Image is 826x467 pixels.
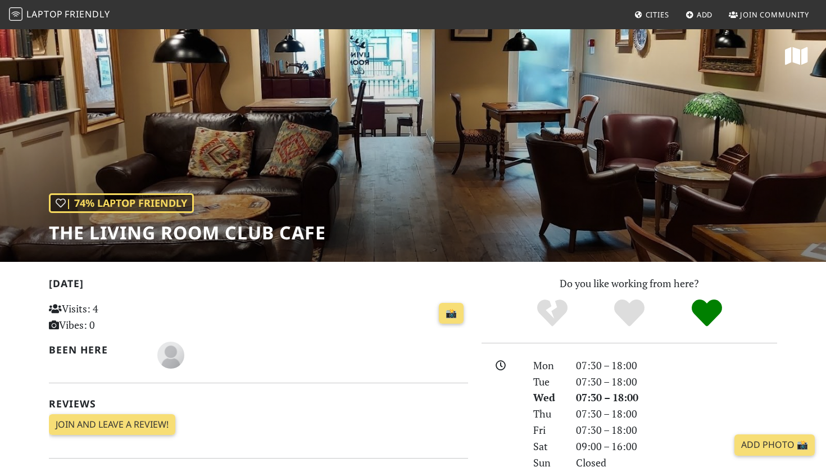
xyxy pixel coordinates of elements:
[646,10,669,20] span: Cities
[527,406,569,422] div: Thu
[569,389,784,406] div: 07:30 – 18:00
[527,438,569,455] div: Sat
[569,374,784,390] div: 07:30 – 18:00
[49,301,180,333] p: Visits: 4 Vibes: 0
[9,5,110,25] a: LaptopFriendly LaptopFriendly
[26,8,63,20] span: Laptop
[734,434,815,456] a: Add Photo 📸
[569,422,784,438] div: 07:30 – 18:00
[527,374,569,390] div: Tue
[49,414,175,436] a: Join and leave a review!
[9,7,22,21] img: LaptopFriendly
[439,303,464,324] a: 📸
[527,422,569,438] div: Fri
[49,278,468,294] h2: [DATE]
[49,193,194,213] div: | 74% Laptop Friendly
[569,406,784,422] div: 07:30 – 18:00
[697,10,713,20] span: Add
[569,438,784,455] div: 09:00 – 16:00
[157,347,184,361] span: Lisa Aissaoui
[157,342,184,369] img: blank-535327c66bd565773addf3077783bbfce4b00ec00e9fd257753287c682c7fa38.png
[527,389,569,406] div: Wed
[49,222,326,243] h1: The Living Room Club Cafe
[740,10,809,20] span: Join Community
[514,298,591,329] div: No
[630,4,674,25] a: Cities
[681,4,718,25] a: Add
[724,4,814,25] a: Join Community
[591,298,668,329] div: Yes
[65,8,110,20] span: Friendly
[49,344,144,356] h2: Been here
[668,298,746,329] div: Definitely!
[49,398,468,410] h2: Reviews
[527,357,569,374] div: Mon
[569,357,784,374] div: 07:30 – 18:00
[482,275,777,292] p: Do you like working from here?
